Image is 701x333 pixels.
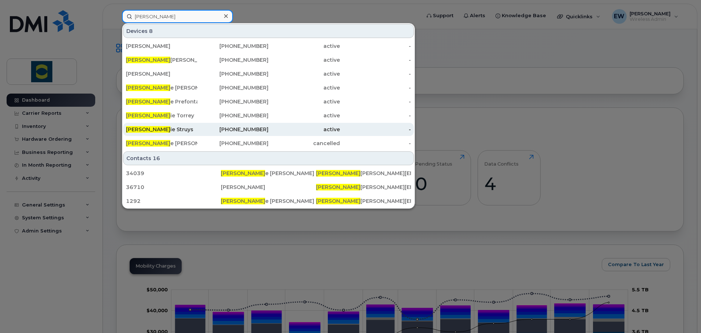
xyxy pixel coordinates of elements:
[316,197,411,205] div: [PERSON_NAME][EMAIL_ADDRESS][DOMAIN_NAME]
[340,98,411,105] div: -
[126,170,221,177] div: 34039
[126,112,170,119] span: [PERSON_NAME]
[221,170,316,177] div: e [PERSON_NAME]
[123,151,414,165] div: Contacts
[126,84,170,91] span: [PERSON_NAME]
[123,181,414,194] a: 36710[PERSON_NAME][PERSON_NAME][PERSON_NAME][EMAIL_ADDRESS][DOMAIN_NAME]
[197,70,269,77] div: [PHONE_NUMBER]
[197,140,269,147] div: [PHONE_NUMBER]
[126,98,197,105] div: e Prefontaine
[123,39,414,53] a: [PERSON_NAME][PHONE_NUMBER]active-
[123,194,414,208] a: 1292[PERSON_NAME]e [PERSON_NAME][PERSON_NAME][PERSON_NAME][EMAIL_ADDRESS][DOMAIN_NAME]
[123,167,414,180] a: 34039[PERSON_NAME]e [PERSON_NAME][PERSON_NAME][PERSON_NAME][EMAIL_ADDRESS][DOMAIN_NAME]
[268,70,340,77] div: active
[268,126,340,133] div: active
[340,84,411,91] div: -
[340,70,411,77] div: -
[126,57,170,63] span: [PERSON_NAME]
[316,198,360,204] span: [PERSON_NAME]
[340,112,411,119] div: -
[126,140,197,147] div: e [PERSON_NAME]
[126,56,197,64] div: [PERSON_NAME]
[221,197,316,205] div: e [PERSON_NAME]
[126,183,221,191] div: 36710
[126,98,170,105] span: [PERSON_NAME]
[123,53,414,67] a: [PERSON_NAME][PERSON_NAME][PHONE_NUMBER]active-
[340,42,411,50] div: -
[340,126,411,133] div: -
[340,56,411,64] div: -
[123,123,414,136] a: [PERSON_NAME]ie Struys[PHONE_NUMBER]active-
[126,112,197,119] div: ie Torrey
[268,42,340,50] div: active
[126,126,197,133] div: ie Struys
[123,109,414,122] a: [PERSON_NAME]ie Torrey[PHONE_NUMBER]active-
[197,42,269,50] div: [PHONE_NUMBER]
[268,56,340,64] div: active
[126,84,197,91] div: e [PERSON_NAME]
[268,140,340,147] div: cancelled
[126,126,170,133] span: [PERSON_NAME]
[126,42,197,50] div: [PERSON_NAME]
[316,170,411,177] div: [PERSON_NAME][EMAIL_ADDRESS][DOMAIN_NAME]
[268,84,340,91] div: active
[153,155,160,162] span: 16
[221,183,316,191] div: [PERSON_NAME]
[197,112,269,119] div: [PHONE_NUMBER]
[123,67,414,80] a: [PERSON_NAME][PHONE_NUMBER]active-
[126,70,197,77] div: [PERSON_NAME]
[123,81,414,94] a: [PERSON_NAME]e [PERSON_NAME][PHONE_NUMBER]active-
[197,56,269,64] div: [PHONE_NUMBER]
[149,27,153,35] span: 8
[316,170,360,177] span: [PERSON_NAME]
[316,183,411,191] div: [PERSON_NAME][EMAIL_ADDRESS][DOMAIN_NAME]
[340,140,411,147] div: -
[268,112,340,119] div: active
[126,197,221,205] div: 1292
[123,24,414,38] div: Devices
[126,140,170,147] span: [PERSON_NAME]
[268,98,340,105] div: active
[316,184,360,190] span: [PERSON_NAME]
[197,84,269,91] div: [PHONE_NUMBER]
[221,198,265,204] span: [PERSON_NAME]
[123,137,414,150] a: [PERSON_NAME]e [PERSON_NAME][PHONE_NUMBER]cancelled-
[197,98,269,105] div: [PHONE_NUMBER]
[123,95,414,108] a: [PERSON_NAME]e Prefontaine[PHONE_NUMBER]active-
[221,170,265,177] span: [PERSON_NAME]
[197,126,269,133] div: [PHONE_NUMBER]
